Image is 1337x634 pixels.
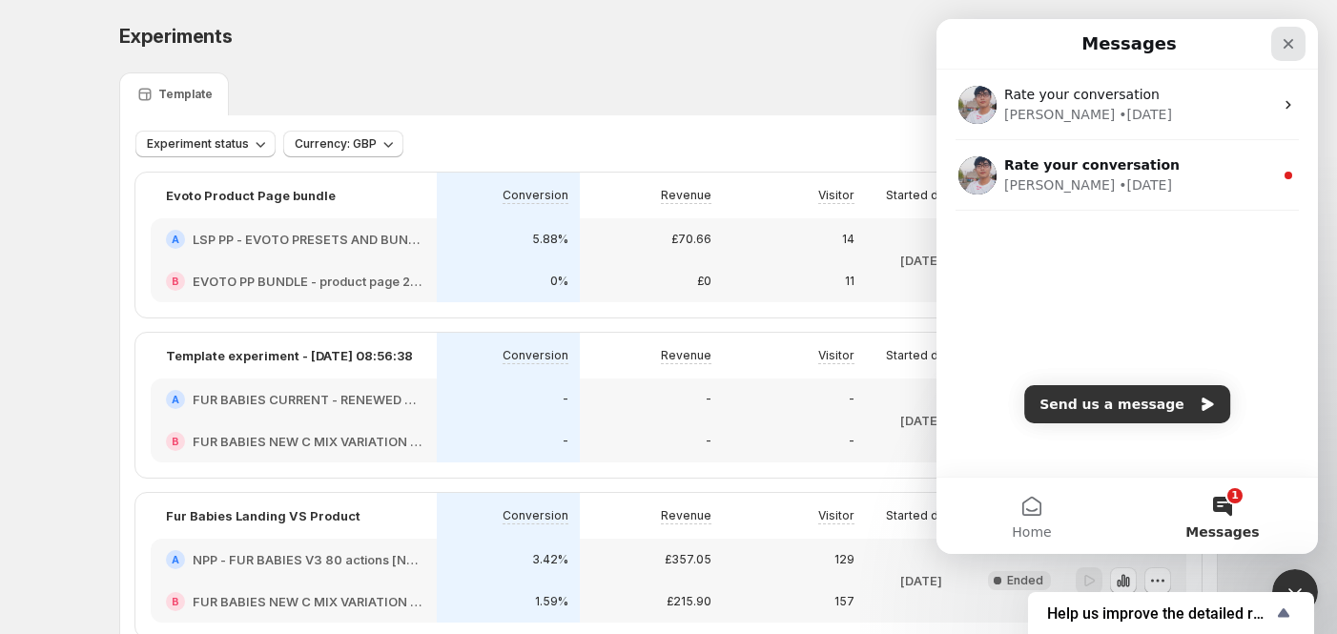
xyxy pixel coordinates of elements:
p: £70.66 [671,232,711,247]
p: £357.05 [665,552,711,567]
h2: B [172,436,179,447]
p: Conversion [503,508,568,523]
h2: EVOTO PP BUNDLE - product page 2 shorter with split top first B PAGE [193,272,422,291]
p: 1.59% [535,594,568,609]
p: Revenue [661,188,711,203]
p: - [563,434,568,449]
p: Revenue [661,508,711,523]
p: [DATE] [900,251,942,270]
h2: NPP - FUR BABIES V3 80 actions [NEW LAYOUT 2025] [193,550,422,569]
p: £215.90 [667,594,711,609]
p: 3.42% [532,552,568,567]
h2: A [172,394,179,405]
p: Started date [886,348,956,363]
span: Ended [1007,573,1043,588]
p: Visitor [818,348,854,363]
p: - [706,434,711,449]
h2: B [172,596,179,607]
p: Fur Babies Landing VS Product [166,506,360,525]
iframe: Intercom live chat [936,19,1318,554]
p: - [706,392,711,407]
p: - [849,392,854,407]
span: Experiments [119,25,233,48]
p: [DATE] [900,411,942,430]
p: 129 [834,552,854,567]
p: £0 [697,274,711,289]
p: Started date [886,188,956,203]
p: Revenue [661,348,711,363]
p: 14 [842,232,854,247]
h2: LSP PP - EVOTO PRESETS AND BUNDLE [193,230,422,249]
span: Experiment status [147,136,249,152]
p: - [849,434,854,449]
h2: FUR BABIES NEW C MIX VARIATION (B) FOR TEST WAVE 2 [193,432,422,451]
h2: FUR BABIES CURRENT - RENEWED FOR (A) CONTROL TEST WAVE 2 [193,390,422,409]
p: 11 [845,274,854,289]
iframe: Intercom live chat [1272,569,1318,615]
h2: A [172,554,179,565]
h2: FUR BABIES NEW C MIX VARIATION (B) FOR TEST WAVE 2 [193,592,422,611]
p: Template [158,87,213,102]
p: Visitor [818,508,854,523]
p: Conversion [503,188,568,203]
button: Experiment status [135,131,276,157]
p: - [563,392,568,407]
p: 157 [834,594,854,609]
span: Currency: GBP [295,136,377,152]
button: Currency: GBP [283,131,403,157]
h2: A [172,234,179,245]
p: Visitor [818,188,854,203]
p: Template experiment - [DATE] 08:56:38 [166,346,413,365]
p: Conversion [503,348,568,363]
p: Started date [886,508,956,523]
button: Show survey - Help us improve the detailed report for A/B campaigns [1047,602,1295,624]
p: 5.88% [532,232,568,247]
p: [DATE] [900,571,942,590]
p: 0% [550,274,568,289]
p: Evoto Product Page bundle [166,186,336,205]
h2: B [172,276,179,287]
span: Help us improve the detailed report for A/B campaigns [1047,604,1272,623]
